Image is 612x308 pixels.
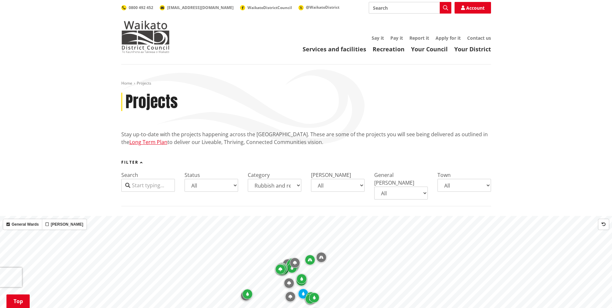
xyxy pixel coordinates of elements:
a: Services and facilities [303,45,366,53]
label: Town [437,171,451,179]
a: Say it [372,35,384,41]
a: Account [455,2,491,14]
label: Search [121,171,138,179]
span: [EMAIL_ADDRESS][DOMAIN_NAME] [167,5,234,10]
a: Recreation [373,45,405,53]
a: 0800 492 452 [121,5,153,10]
div: Map marker [286,259,297,270]
label: [PERSON_NAME] [42,219,86,230]
img: Waikato District Council - Te Kaunihera aa Takiwaa o Waikato [121,21,170,53]
a: [EMAIL_ADDRESS][DOMAIN_NAME] [160,5,234,10]
div: Map marker [305,294,316,304]
nav: breadcrumb [121,81,491,86]
div: Map marker [275,264,286,274]
a: Your Council [411,45,448,53]
div: Map marker [283,259,293,269]
button: Filter [121,160,144,165]
label: Status [185,171,200,179]
a: Home [121,80,132,86]
label: General Wards [3,219,42,230]
label: General [PERSON_NAME] [374,171,414,186]
p: Stay up-to-date with the projects happening across the [GEOGRAPHIC_DATA]. These are some of the p... [121,130,491,146]
div: Map marker [287,263,297,273]
div: Map marker [290,258,300,268]
div: Map marker [277,263,287,273]
span: WaikatoDistrictCouncil [247,5,292,10]
a: Pay it [390,35,403,41]
div: Map marker [277,263,287,274]
a: Apply for it [436,35,461,41]
h1: Projects [125,93,178,111]
div: Map marker [305,255,315,265]
div: Map marker [309,293,319,303]
span: @WaikatoDistrict [306,5,339,10]
a: Your District [454,45,491,53]
div: Map marker [296,274,307,284]
span: Projects [137,80,151,86]
a: @WaikatoDistrict [298,5,339,10]
label: Category [248,171,270,179]
a: Long Term Plan [129,139,167,146]
div: Map marker [284,278,294,288]
div: Map marker [298,289,308,299]
div: Map marker [316,252,326,262]
div: Map marker [306,292,316,302]
button: Reset [598,219,609,230]
a: Top [6,294,30,308]
label: [PERSON_NAME] [311,171,351,179]
div: Map marker [296,276,306,286]
div: Map marker [285,292,296,302]
div: Map marker [286,258,297,269]
input: Start typing... [121,179,175,192]
input: Search input [369,2,451,14]
a: Contact us [467,35,491,41]
a: Report it [409,35,429,41]
div: Map marker [241,291,251,301]
a: WaikatoDistrictCouncil [240,5,292,10]
div: Map marker [242,289,253,299]
span: 0800 492 452 [129,5,153,10]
